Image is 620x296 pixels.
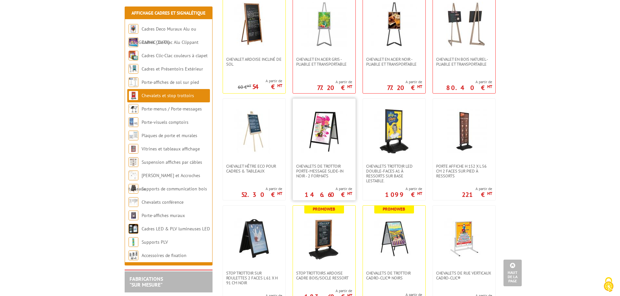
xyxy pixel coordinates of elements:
a: Haut de la page [503,260,522,286]
sup: HT [487,191,492,196]
a: Suspension affiches par câbles [142,159,202,165]
a: Vitrines et tableaux affichage [142,146,200,152]
span: A partir de [462,186,492,191]
span: Chevalet en Acier gris - Pliable et transportable [296,57,352,67]
img: Chevalets et stop trottoirs [129,91,138,100]
img: Suspension affiches par câbles [129,157,138,167]
a: Chevalets Trottoir LED double-faces A1 à ressorts sur base lestable. [363,164,425,183]
span: Chevalet en bois naturel - Pliable et transportable [436,57,492,67]
a: Chevalet en Acier noir - Pliable et transportable [363,57,425,67]
img: Porte-affiches muraux [129,211,138,220]
a: Stop Trottoir sur roulettes 2 faces L 61 x H 91 cm Noir [223,271,285,285]
span: A partir de [241,186,282,191]
p: 77.20 € [387,86,422,90]
img: Chevalets de trottoir porte-message Slide-in Noir - 2 formats [301,109,347,154]
span: A partir de [293,288,352,293]
img: Chevalet en Acier noir - Pliable et transportable [371,2,417,47]
sup: HT [277,191,282,196]
p: 52.30 € [241,193,282,197]
p: 80.40 € [446,86,492,90]
span: A partir de [385,186,422,191]
span: Chevalet Ardoise incliné de sol [226,57,282,67]
a: Chevalets de trottoir Cadro-Clic® Noirs [363,271,425,280]
span: A partir de [305,186,352,191]
a: Cadres Clic-Clac Alu Clippant [142,39,199,45]
img: Chevalet en bois naturel - Pliable et transportable [441,2,487,47]
a: Porte-affiches de sol sur pied [142,79,199,85]
a: FABRICATIONS"Sur Mesure" [130,276,163,288]
a: Supports PLV [142,239,168,245]
span: Porte Affiche H 152 x L 56 cm 2 faces sur pied à ressorts [436,164,492,178]
span: Chevalets de rue verticaux Cadro-Clic® [436,271,492,280]
button: Cookies (fenêtre modale) [597,274,620,296]
img: Chevalet en Acier gris - Pliable et transportable [301,2,347,47]
a: Supports de communication bois [142,186,207,192]
span: Chevalets de trottoir Cadro-Clic® Noirs [366,271,422,280]
img: Chevalet hêtre ECO pour cadres & tableaux [231,109,277,154]
a: Chevalet hêtre ECO pour cadres & tableaux [223,164,285,174]
a: STOP TROTTOIRS ARDOISE CADRE BOIS/SOCLE RESSORT [293,271,355,280]
span: A partir de [238,78,282,84]
a: Chevalets conférence [142,199,184,205]
sup: HT [417,84,422,89]
img: Chevalets Trottoir LED double-faces A1 à ressorts sur base lestable. [371,109,417,154]
p: 77.20 € [317,86,352,90]
a: Cadres LED & PLV lumineuses LED [142,226,210,232]
img: Cookies (fenêtre modale) [600,277,617,293]
img: Chevalets de rue verticaux Cadro-Clic® [441,215,487,261]
sup: HT [487,84,492,89]
a: Plaques de porte et murales [142,133,197,138]
p: 146.60 € [305,193,352,197]
a: Chevalet en bois naturel - Pliable et transportable [433,57,495,67]
a: Chevalets de trottoir porte-message Slide-in Noir - 2 formats [293,164,355,178]
img: Cimaises et Accroches tableaux [129,171,138,180]
img: Chevalets conférence [129,197,138,207]
p: 1099 € [385,193,422,197]
img: Stop Trottoir sur roulettes 2 faces L 61 x H 91 cm Noir [231,215,277,261]
img: Chevalets de trottoir Cadro-Clic® Noirs [371,215,417,261]
a: Chevalet Ardoise incliné de sol [223,57,285,67]
a: Porte-visuels comptoirs [142,119,188,125]
span: Chevalets de trottoir porte-message Slide-in Noir - 2 formats [296,164,352,178]
span: STOP TROTTOIRS ARDOISE CADRE BOIS/SOCLE RESSORT [296,271,352,280]
a: Chevalet en Acier gris - Pliable et transportable [293,57,355,67]
a: Chevalets et stop trottoirs [142,93,194,98]
span: Chevalet hêtre ECO pour cadres & tableaux [226,164,282,174]
span: Chevalets Trottoir LED double-faces A1 à ressorts sur base lestable. [366,164,422,183]
img: Cadres Clic-Clac couleurs à clapet [129,51,138,60]
span: A partir de [317,79,352,84]
a: Porte-affiches muraux [142,212,185,218]
img: Porte Affiche H 152 x L 56 cm 2 faces sur pied à ressorts [441,109,487,154]
img: Accessoires de fixation [129,251,138,260]
p: 60 € [238,85,251,90]
img: Porte-menus / Porte-messages [129,104,138,114]
img: Supports PLV [129,237,138,247]
sup: HT [347,84,352,89]
img: Chevalet Ardoise incliné de sol [231,2,277,47]
img: STOP TROTTOIRS ARDOISE CADRE BOIS/SOCLE RESSORT [301,215,347,261]
b: Promoweb [383,206,405,212]
p: 221 € [462,193,492,197]
img: Cadres et Présentoirs Extérieur [129,64,138,74]
img: Cadres Deco Muraux Alu ou Bois [129,24,138,34]
a: Porte-menus / Porte-messages [142,106,202,112]
a: Chevalets de rue verticaux Cadro-Clic® [433,271,495,280]
a: Cadres Clic-Clac couleurs à clapet [142,53,208,58]
sup: HT [247,84,251,88]
sup: HT [277,83,282,88]
a: Cadres Deco Muraux Alu ou [GEOGRAPHIC_DATA] [129,26,196,45]
img: Porte-affiches de sol sur pied [129,77,138,87]
span: A partir de [387,79,422,84]
a: Accessoires de fixation [142,252,186,258]
a: Affichage Cadres et Signalétique [131,10,205,16]
a: Cadres et Présentoirs Extérieur [142,66,203,72]
sup: HT [347,191,352,196]
b: Promoweb [313,206,335,212]
img: Vitrines et tableaux affichage [129,144,138,154]
a: Porte Affiche H 152 x L 56 cm 2 faces sur pied à ressorts [433,164,495,178]
span: Stop Trottoir sur roulettes 2 faces L 61 x H 91 cm Noir [226,271,282,285]
img: Plaques de porte et murales [129,131,138,140]
span: A partir de [446,79,492,84]
a: [PERSON_NAME] et Accroches tableaux [129,173,200,192]
span: Chevalet en Acier noir - Pliable et transportable [366,57,422,67]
